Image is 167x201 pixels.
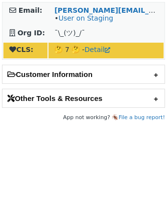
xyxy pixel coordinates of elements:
[19,6,43,14] strong: Email:
[58,14,113,22] a: User on Staging
[54,29,85,37] span: ¯\_(ツ)_/¯
[2,65,165,83] h2: Customer Information
[48,43,164,58] td: 🤔 7 🤔 -
[85,46,110,53] a: Detail
[18,29,45,37] strong: Org ID:
[54,14,113,22] span: •
[2,89,165,107] h2: Other Tools & Resources
[9,46,33,53] strong: CLS:
[2,113,165,123] footer: App not working? 🪳
[119,114,165,121] a: File a bug report!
